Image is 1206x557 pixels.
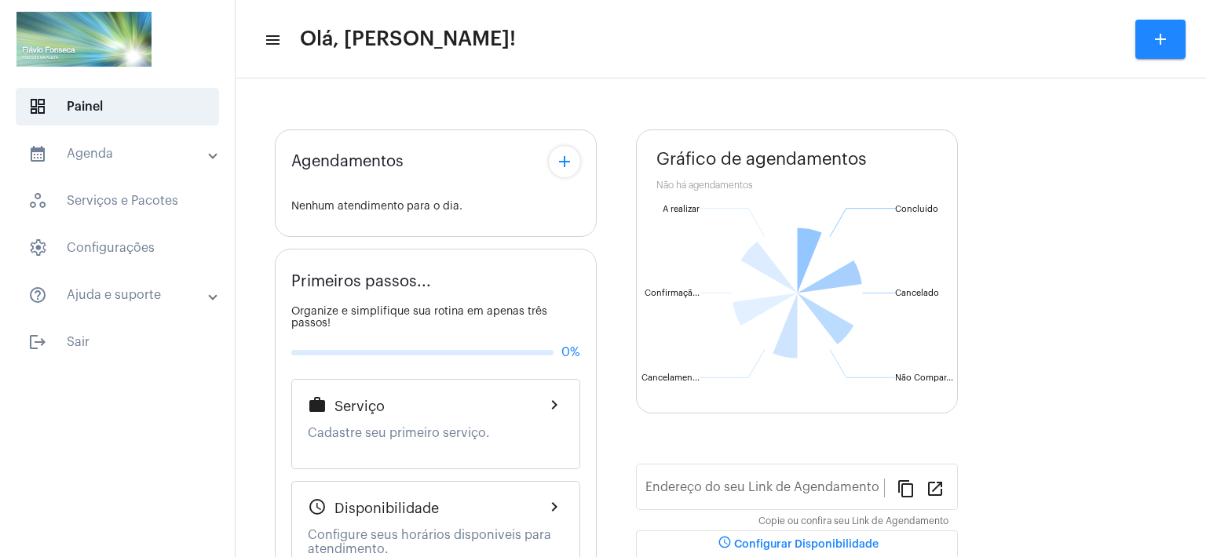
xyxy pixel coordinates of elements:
[334,501,439,516] span: Disponibilidade
[897,479,915,497] mat-icon: content_copy
[291,201,580,213] div: Nenhum atendimento para o dia.
[641,373,700,382] text: Cancelamen...
[561,345,580,359] span: 0%
[16,88,219,126] span: Painel
[545,395,564,414] mat-icon: chevron_right
[555,152,574,171] mat-icon: add
[28,144,47,163] mat-icon: sidenav icon
[16,323,219,361] span: Sair
[28,286,47,304] mat-icon: sidenav icon
[663,205,700,213] text: A realizar
[545,497,564,516] mat-icon: chevron_right
[715,535,734,554] mat-icon: schedule
[28,238,47,257] span: sidenav icon
[28,144,210,163] mat-panel-title: Agenda
[291,306,547,329] span: Organize e simplifique sua rotina em apenas três passos!
[16,182,219,220] span: Serviços e Pacotes
[1151,30,1170,49] mat-icon: add
[895,373,953,382] text: Não Compar...
[895,205,938,213] text: Concluído
[334,399,385,414] span: Serviço
[28,286,210,304] mat-panel-title: Ajuda e suporte
[308,528,564,556] p: Configure seus horários disponiveis para atendimento.
[28,333,47,351] mat-icon: sidenav icon
[264,31,280,49] mat-icon: sidenav icon
[291,153,404,170] span: Agendamentos
[926,479,945,497] mat-icon: open_in_new
[308,426,564,440] p: Cadastre seu primeiro serviço.
[291,273,431,290] span: Primeiros passos...
[758,516,948,527] mat-hint: Copie ou confira seu Link de Agendamento
[300,27,516,52] span: Olá, [PERSON_NAME]!
[715,539,879,550] span: Configurar Disponibilidade
[308,497,327,516] mat-icon: schedule
[28,97,47,116] span: sidenav icon
[28,191,47,210] span: sidenav icon
[645,289,700,298] text: Confirmaçã...
[9,276,235,314] mat-expansion-panel-header: sidenav iconAjuda e suporte
[16,229,219,267] span: Configurações
[13,8,155,71] img: ad486f29-800c-4119-1513-e8219dc03dae.png
[645,483,884,497] input: Link
[895,289,939,297] text: Cancelado
[656,150,867,169] span: Gráfico de agendamentos
[308,395,327,414] mat-icon: work
[9,135,235,173] mat-expansion-panel-header: sidenav iconAgenda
